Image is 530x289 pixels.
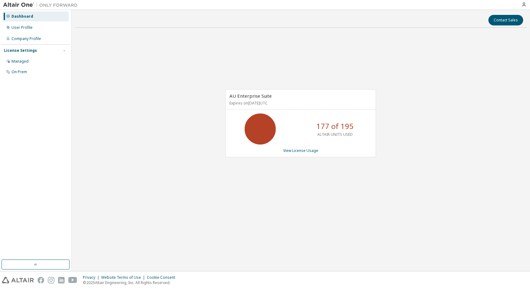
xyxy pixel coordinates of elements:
div: Cookie Consent [147,275,179,280]
img: linkedin.svg [58,277,65,283]
p: Expires on [DATE] UTC [229,100,370,106]
p: © 2025 Altair Engineering, Inc. All Rights Reserved. [83,280,179,285]
span: AU Enterprise Suite [229,93,272,99]
div: Dashboard [11,14,33,19]
div: Website Terms of Use [101,275,147,280]
img: altair_logo.svg [2,277,34,283]
div: Company Profile [11,36,41,41]
img: youtube.svg [68,277,77,283]
img: Altair One [3,2,81,8]
p: ALTAIR UNITS USED [317,132,353,137]
div: License Settings [4,48,37,53]
p: 177 of 195 [316,121,354,131]
a: View License Usage [283,148,318,153]
div: On Prem [11,69,27,74]
div: Privacy [83,275,101,280]
button: Contact Sales [488,15,523,25]
img: facebook.svg [38,277,44,283]
div: User Profile [11,25,33,30]
div: Managed [11,59,29,64]
img: instagram.svg [48,277,54,283]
